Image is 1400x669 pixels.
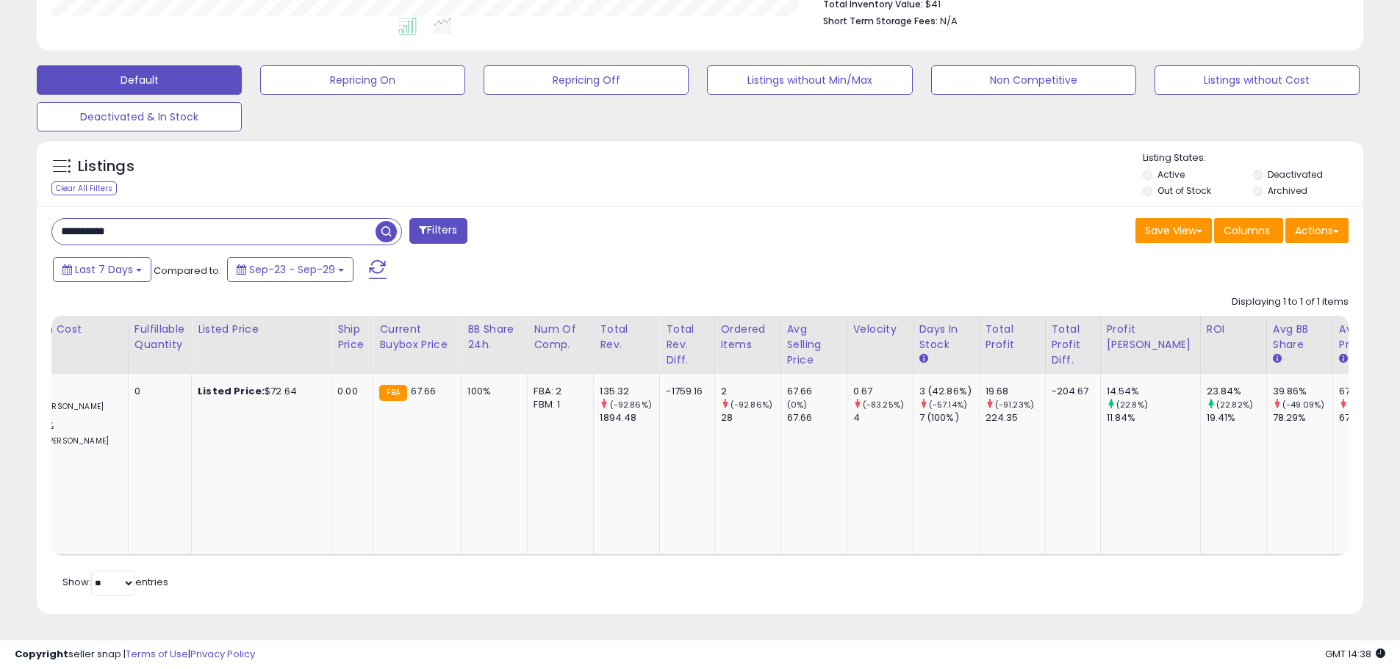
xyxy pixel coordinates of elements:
[1157,184,1211,197] label: Out of Stock
[1157,168,1185,181] label: Active
[134,322,185,352] div: Fulfillable Quantity
[1339,322,1393,352] div: Avg Win Price
[379,385,406,401] small: FBA
[1268,184,1307,197] label: Archived
[1268,168,1323,181] label: Deactivated
[1052,385,1089,398] div: -204.67
[198,385,320,398] div: $72.64
[853,322,907,337] div: Velocity
[37,102,242,131] button: Deactivated & In Stock
[730,399,772,411] small: (-92.86%)
[534,398,582,411] div: FBM: 1
[126,647,188,661] a: Terms of Use
[379,322,455,352] div: Current Buybox Price
[787,385,847,398] div: 67.66
[1349,399,1386,411] small: (-0.03%)
[1339,411,1399,424] div: 67.68
[467,322,521,352] div: BB Share 24h.
[707,65,912,95] button: Listings without Min/Max
[1282,399,1324,411] small: (-49.09%)
[1273,322,1327,352] div: Avg BB Share
[666,385,703,398] div: -1759.16
[75,262,133,277] span: Last 7 Days
[931,65,1136,95] button: Non Competitive
[610,399,652,411] small: (-92.86%)
[467,385,516,398] div: 100%
[134,385,180,398] div: 0
[1214,218,1283,243] button: Columns
[484,65,689,95] button: Repricing Off
[534,385,582,398] div: FBA: 2
[721,411,780,424] div: 28
[198,322,325,337] div: Listed Price
[1224,223,1270,238] span: Columns
[986,322,1039,352] div: Total Profit
[337,385,362,398] div: 0.00
[1052,322,1094,368] div: Total Profit Diff.
[1232,295,1349,309] div: Displaying 1 to 1 of 1 items
[198,384,265,398] b: Listed Price:
[1339,352,1348,366] small: Avg Win Price.
[919,411,979,424] div: 7 (100%)
[51,181,117,195] div: Clear All Filters
[78,156,134,177] h5: Listings
[919,385,979,398] div: 3 (42.86%)
[919,352,928,366] small: Days In Stock.
[249,262,335,277] span: Sep-23 - Sep-29
[227,257,353,282] button: Sep-23 - Sep-29
[15,648,255,662] div: seller snap | |
[1207,411,1266,424] div: 19.41%
[995,399,1034,411] small: (-91.23%)
[600,411,659,424] div: 1894.48
[15,647,68,661] strong: Copyright
[1107,385,1200,398] div: 14.54%
[1116,399,1148,411] small: (22.8%)
[411,384,437,398] span: 67.66
[787,399,808,411] small: (0%)
[337,322,367,352] div: Ship Price
[260,65,465,95] button: Repricing On
[1339,385,1399,398] div: 67.66
[1273,411,1332,424] div: 78.29%
[787,411,847,424] div: 67.66
[666,322,708,368] div: Total Rev. Diff.
[409,218,467,244] button: Filters
[1135,218,1212,243] button: Save View
[1216,399,1253,411] small: (22.82%)
[853,385,913,398] div: 0.67
[53,257,151,282] button: Last 7 Days
[940,14,958,28] span: N/A
[600,385,659,398] div: 135.32
[721,322,775,352] div: Ordered Items
[1273,385,1332,398] div: 39.86%
[929,399,967,411] small: (-57.14%)
[721,385,780,398] div: 2
[154,264,221,278] span: Compared to:
[534,322,587,352] div: Num of Comp.
[600,322,653,352] div: Total Rev.
[1325,647,1385,661] span: 2025-10-7 14:38 GMT
[1107,322,1194,352] div: Profit [PERSON_NAME]
[1285,218,1349,243] button: Actions
[1155,65,1360,95] button: Listings without Cost
[1273,352,1282,366] small: Avg BB Share.
[986,385,1045,398] div: 19.68
[853,411,913,424] div: 4
[919,322,973,352] div: Days In Stock
[1207,322,1260,337] div: ROI
[1207,385,1266,398] div: 23.84%
[986,411,1045,424] div: 224.35
[62,575,168,589] span: Show: entries
[863,399,904,411] small: (-83.25%)
[823,15,938,27] b: Short Term Storage Fees:
[787,322,841,368] div: Avg Selling Price
[37,65,242,95] button: Default
[1107,411,1200,424] div: 11.84%
[1143,151,1363,165] p: Listing States:
[190,647,255,661] a: Privacy Policy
